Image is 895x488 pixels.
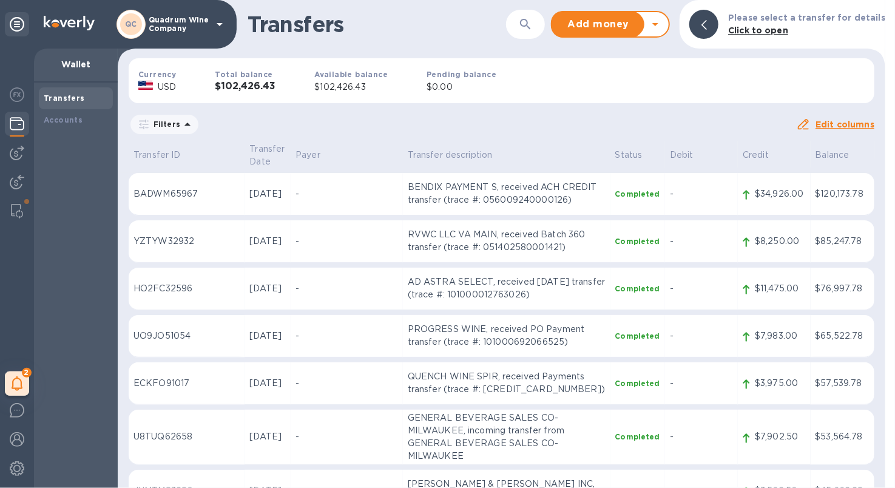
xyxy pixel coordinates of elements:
img: Foreign exchange [10,87,24,102]
p: $120,173.78 [816,188,870,200]
b: Accounts [44,115,83,124]
p: Completed [615,331,660,341]
p: $53,564.78 [816,430,870,443]
p: AD ASTRA SELECT, received [DATE] transfer (trace #: 101000012763026) [408,276,606,301]
p: Wallet [44,58,108,70]
p: - [670,330,733,342]
p: Transfer Date [249,143,286,168]
p: U8TUQ62658 [133,430,240,443]
p: [DATE] [249,377,286,390]
p: BADWM65967 [133,188,240,200]
u: Edit columns [816,120,874,129]
span: Add money [562,17,635,32]
p: Completed [615,378,660,388]
h1: Transfers [248,12,485,37]
p: [DATE] [249,430,286,443]
p: $76,997.78 [816,282,870,295]
p: YZTYW32932 [133,235,240,248]
p: [DATE] [249,188,286,200]
b: Please select a transfer for details [728,13,885,22]
p: - [296,377,398,390]
p: $7,902.50 [755,430,805,443]
b: Pending balance [427,70,496,79]
img: Logo [44,16,95,30]
p: $8,250.00 [755,235,805,248]
p: Debit [670,149,733,161]
p: RVWC LLC VA MAIN, received Batch 360 transfer (trace #: 051402580001421) [408,228,606,254]
p: Transfer description [408,149,606,161]
p: Filters [149,119,180,129]
p: UO9JO51054 [133,330,240,342]
b: Currency [138,70,176,79]
img: Wallets [10,117,24,131]
p: [DATE] [249,330,286,342]
p: - [296,282,398,295]
p: $3,975.00 [755,377,805,390]
p: Completed [615,189,660,199]
b: QC [125,19,137,29]
p: - [670,430,733,443]
p: - [296,330,398,342]
p: USD [158,81,176,93]
p: - [296,235,398,248]
p: QUENCH WINE SPIR, received Payments transfer (trace #: [CREDIT_CARD_NUMBER]) [408,370,606,396]
p: Completed [615,283,660,294]
p: [DATE] [249,282,286,295]
p: - [670,188,733,200]
p: ECKFO91017 [133,377,240,390]
p: Transfer ID [133,149,240,161]
b: Transfers [44,93,85,103]
p: - [296,430,398,443]
p: HO2FC32596 [133,282,240,295]
h3: $102,426.43 [215,81,275,92]
p: GENERAL BEVERAGE SALES CO-MILWAUKEE, incoming transfer from GENERAL BEVERAGE SALES CO-MILWAUKEE [408,412,606,463]
p: $85,247.78 [816,235,870,248]
p: $57,539.78 [816,377,870,390]
div: Unpin categories [5,12,29,36]
p: $7,983.00 [755,330,805,342]
p: $65,522.78 [816,330,870,342]
p: Completed [615,236,660,246]
p: - [670,282,733,295]
p: Completed [615,432,660,442]
p: [DATE] [249,235,286,248]
p: $102,426.43 [314,81,388,93]
p: Quadrum Wine Company [149,16,209,33]
p: Balance [816,149,870,161]
p: Status [615,149,660,161]
p: - [296,188,398,200]
p: PROGRESS WINE, received PO Payment transfer (trace #: 101000692066525) [408,323,606,348]
p: $0.00 [427,81,496,93]
button: Add money [552,12,644,36]
b: Click to open [728,25,788,35]
p: - [670,235,733,248]
p: BENDIX PAYMENT S, received ACH CREDIT transfer (trace #: 056009240000126) [408,181,606,206]
p: Payer [296,149,398,161]
p: - [670,377,733,390]
b: Total balance [215,70,272,79]
p: Credit [743,149,805,161]
span: 2 [22,368,32,378]
p: $11,475.00 [755,282,805,295]
p: $34,926.00 [755,188,805,200]
b: Available balance [314,70,388,79]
